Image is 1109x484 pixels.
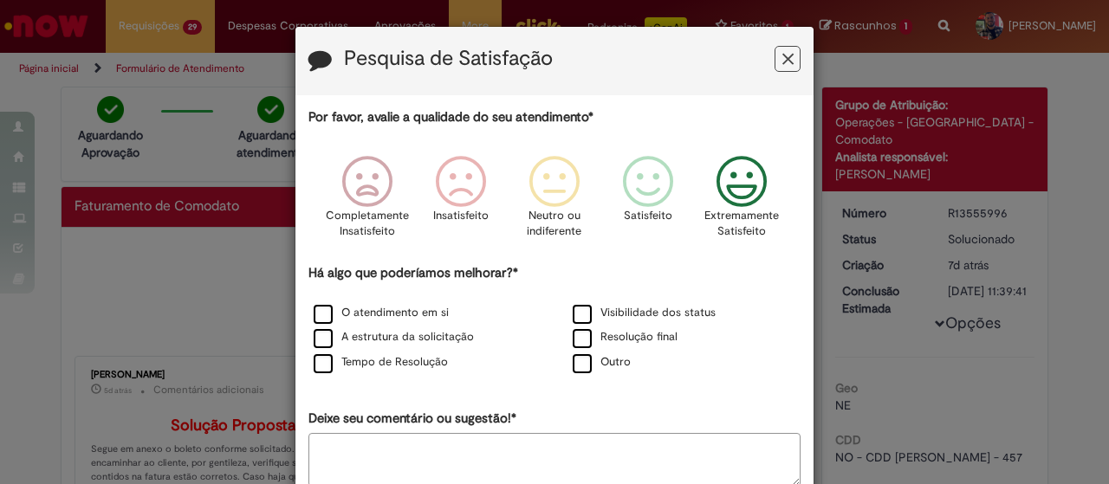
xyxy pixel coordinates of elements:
p: Insatisfeito [433,208,489,224]
label: O atendimento em si [314,305,449,321]
div: Completamente Insatisfeito [322,143,411,261]
label: Pesquisa de Satisfação [344,48,553,70]
div: Há algo que poderíamos melhorar?* [308,264,801,376]
label: Deixe seu comentário ou sugestão!* [308,410,516,428]
label: A estrutura da solicitação [314,329,474,345]
div: Extremamente Satisfeito [697,143,786,261]
label: Tempo de Resolução [314,354,448,371]
p: Extremamente Satisfeito [704,208,779,240]
p: Satisfeito [624,208,672,224]
label: Outro [573,354,631,371]
p: Completamente Insatisfeito [326,208,409,240]
div: Insatisfeito [417,143,505,261]
label: Por favor, avalie a qualidade do seu atendimento* [308,108,593,126]
div: Neutro ou indiferente [510,143,599,261]
label: Resolução final [573,329,678,345]
div: Satisfeito [604,143,692,261]
p: Neutro ou indiferente [523,208,586,240]
label: Visibilidade dos status [573,305,716,321]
